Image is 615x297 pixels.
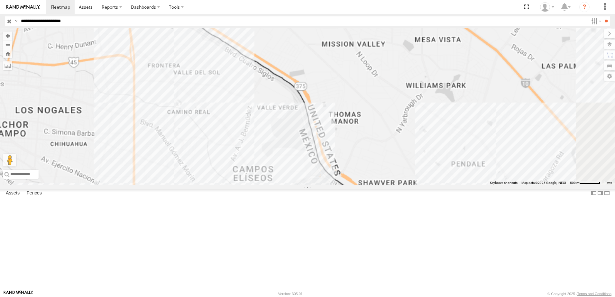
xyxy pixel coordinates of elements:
[3,154,16,166] button: Drag Pegman onto the map to open Street View
[579,2,590,12] i: ?
[3,40,12,49] button: Zoom out
[6,5,40,9] img: rand-logo.svg
[604,72,615,81] label: Map Settings
[605,182,612,184] a: Terms
[568,181,602,185] button: Map Scale: 500 m per 61 pixels
[14,16,19,26] label: Search Query
[597,189,603,198] label: Dock Summary Table to the Right
[547,292,611,296] div: © Copyright 2025 -
[3,32,12,40] button: Zoom in
[3,61,12,70] label: Measure
[278,292,303,296] div: Version: 305.01
[570,181,579,184] span: 500 m
[604,189,610,198] label: Hide Summary Table
[490,181,518,185] button: Keyboard shortcuts
[538,2,556,12] div: omar hernandez
[577,292,611,296] a: Terms and Conditions
[589,16,602,26] label: Search Filter Options
[3,49,12,58] button: Zoom Home
[3,189,23,198] label: Assets
[521,181,566,184] span: Map data ©2025 Google, INEGI
[4,291,33,297] a: Visit our Website
[23,189,45,198] label: Fences
[591,189,597,198] label: Dock Summary Table to the Left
